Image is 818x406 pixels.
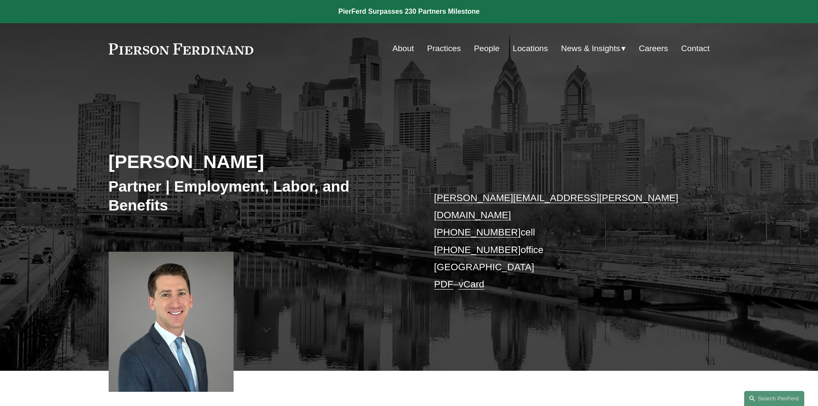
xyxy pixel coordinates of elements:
[109,177,409,214] h3: Partner | Employment, Labor, and Benefits
[681,40,709,57] a: Contact
[392,40,414,57] a: About
[434,189,684,293] p: cell office [GEOGRAPHIC_DATA] –
[434,227,521,238] a: [PHONE_NUMBER]
[434,192,678,220] a: [PERSON_NAME][EMAIL_ADDRESS][PERSON_NAME][DOMAIN_NAME]
[561,41,620,56] span: News & Insights
[744,391,804,406] a: Search this site
[427,40,461,57] a: Practices
[639,40,668,57] a: Careers
[109,150,409,173] h2: [PERSON_NAME]
[474,40,500,57] a: People
[459,279,484,290] a: vCard
[561,40,626,57] a: folder dropdown
[434,279,453,290] a: PDF
[434,244,521,255] a: [PHONE_NUMBER]
[513,40,548,57] a: Locations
